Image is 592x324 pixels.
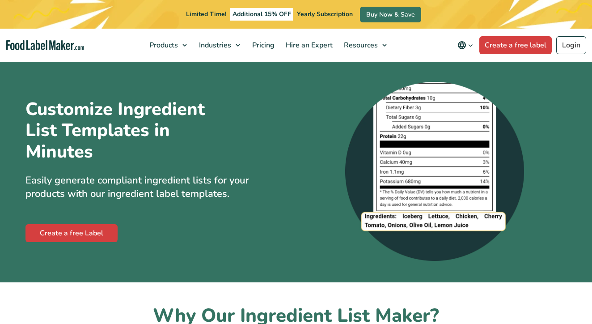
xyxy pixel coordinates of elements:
a: Login [556,36,586,54]
a: Food Label Maker homepage [6,40,84,51]
span: Products [147,40,179,50]
a: Pricing [247,29,278,62]
span: Industries [196,40,232,50]
a: Hire an Expert [280,29,336,62]
span: Pricing [249,40,275,50]
h1: Customize Ingredient List Templates in Minutes [25,99,240,163]
a: Create a free Label [25,224,118,242]
a: Products [144,29,191,62]
span: Resources [341,40,379,50]
a: Resources [338,29,391,62]
span: Additional 15% OFF [230,8,293,21]
button: Change language [451,36,479,54]
a: Buy Now & Save [360,7,421,22]
p: Easily generate compliant ingredient lists for your products with our ingredient label templates. [25,174,289,201]
span: Yearly Subscription [297,10,353,18]
span: Limited Time! [186,10,226,18]
a: Industries [194,29,245,62]
a: Create a free label [479,36,552,54]
img: A zoomed-in screenshot of an ingredient list at the bottom of a nutrition label. [345,82,524,261]
span: Hire an Expert [283,40,334,50]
